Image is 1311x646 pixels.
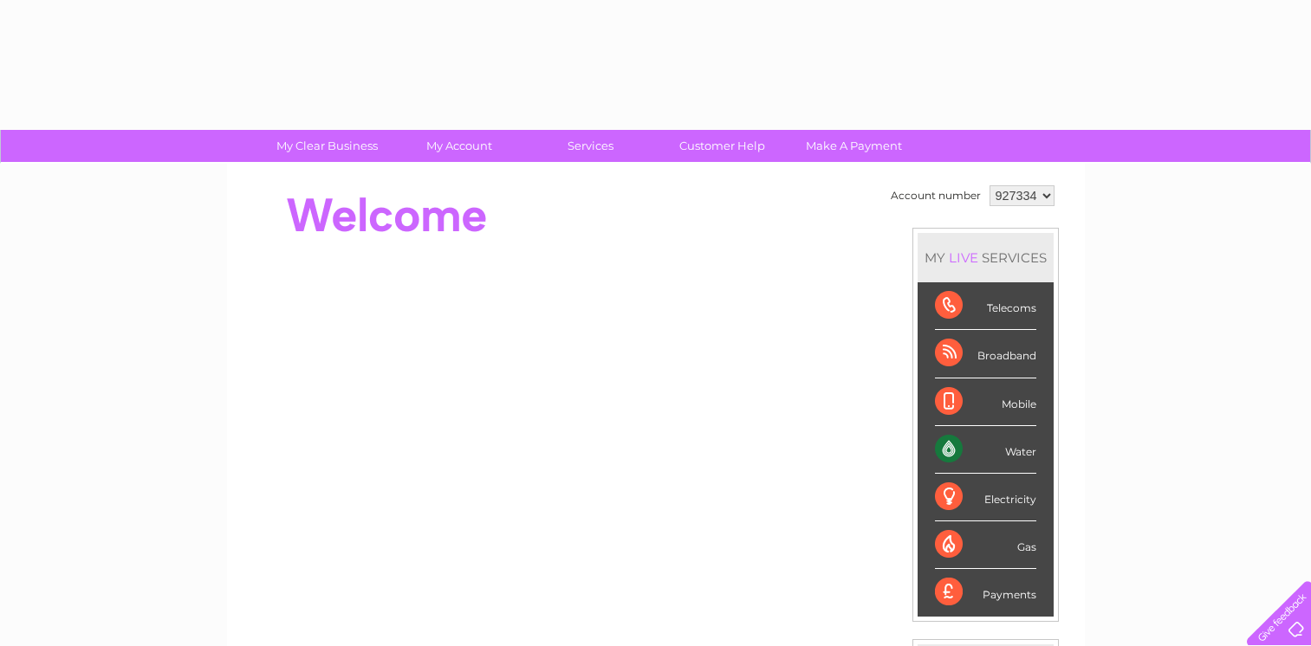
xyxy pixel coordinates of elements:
[256,130,399,162] a: My Clear Business
[651,130,794,162] a: Customer Help
[519,130,662,162] a: Services
[935,474,1036,521] div: Electricity
[945,249,982,266] div: LIVE
[387,130,530,162] a: My Account
[935,521,1036,569] div: Gas
[935,378,1036,426] div: Mobile
[935,426,1036,474] div: Water
[935,569,1036,616] div: Payments
[918,233,1054,282] div: MY SERVICES
[886,181,985,210] td: Account number
[782,130,925,162] a: Make A Payment
[935,282,1036,330] div: Telecoms
[935,330,1036,378] div: Broadband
